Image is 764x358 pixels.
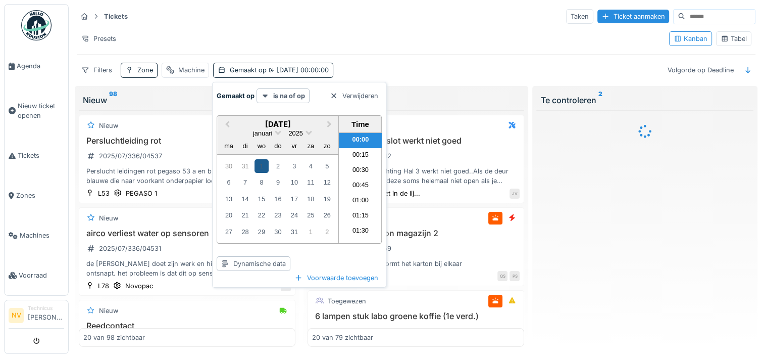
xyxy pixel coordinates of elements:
div: Choose zaterdag 4 januari 2025 [304,159,318,173]
li: 01:00 [339,194,382,209]
strong: Tickets [100,12,132,21]
div: Zone [137,65,153,75]
div: Choose donderdag 9 januari 2025 [271,175,285,189]
div: Choose vrijdag 31 januari 2025 [287,225,301,239]
h3: Persluchtleiding rot [83,136,291,146]
div: Taken [566,9,593,24]
li: 01:45 [339,239,382,254]
div: Bezig [312,94,520,106]
div: Choose vrijdag 10 januari 2025 [287,175,301,189]
div: Nieuw [99,213,118,223]
div: Choose woensdag 29 januari 2025 [254,225,268,239]
div: dinsdag [238,139,252,153]
li: [PERSON_NAME] [28,304,64,326]
div: L78 [98,281,109,291]
div: Choose zaterdag 18 januari 2025 [304,192,318,206]
strong: Gemaakt op [217,91,254,101]
div: Gemaakt op [230,65,329,75]
div: Choose zondag 19 januari 2025 [320,192,334,206]
li: 00:30 [339,163,382,178]
div: Choose zondag 5 januari 2025 [320,159,334,173]
h3: airco verliest water op sensoren [83,229,291,238]
div: Dynamische data [217,256,290,271]
div: Choose maandag 27 januari 2025 [222,225,235,239]
div: Choose zaterdag 1 februari 2025 [304,225,318,239]
li: 00:00 [339,133,382,148]
div: Choose maandag 30 december 2024 [222,159,235,173]
div: Te controleren [540,94,749,106]
span: Machines [20,231,64,240]
span: [DATE] 00:00:00 [267,66,329,74]
h2: [DATE] [217,120,338,129]
strong: is na of op [273,91,305,101]
div: Choose woensdag 22 januari 2025 [254,208,268,222]
div: Choose vrijdag 3 januari 2025 [287,159,301,173]
h3: Reedcontact [83,321,291,331]
li: NV [9,308,24,323]
div: Choose donderdag 30 januari 2025 [271,225,285,239]
div: Tabel [721,34,747,43]
div: 000 - Niet in de lij... [359,189,420,198]
span: Agenda [17,61,64,71]
div: Volgorde op Deadline [663,63,738,77]
div: Toegewezen [328,296,366,306]
div: Technicus [28,304,64,312]
div: Choose zaterdag 11 januari 2025 [304,175,318,189]
div: Choose maandag 6 januari 2025 [222,175,235,189]
div: Presets [77,31,121,46]
div: Time [341,120,379,128]
div: Machine [178,65,205,75]
div: vrijdag [287,139,301,153]
div: Nieuw [83,94,291,106]
div: Choose zondag 12 januari 2025 [320,175,334,189]
span: 2025 [288,129,302,137]
div: Filters [77,63,117,77]
div: Choose vrijdag 17 januari 2025 [287,192,301,206]
sup: 2 [598,94,602,106]
li: 01:15 [339,209,382,224]
img: Badge_color-CXgf-gQk.svg [21,10,52,40]
div: Ticket aanmaken [597,10,669,23]
div: QS [497,271,507,281]
ul: Time [339,133,382,243]
div: Choose zondag 2 februari 2025 [320,225,334,239]
h3: C900 toevoer karton magazijn 2 [312,229,520,238]
div: Choose zondag 26 januari 2025 [320,208,334,222]
li: 01:30 [339,224,382,239]
li: 00:15 [339,148,382,163]
div: 20 van 98 zichtbaar [83,333,145,342]
li: 00:45 [339,178,382,194]
div: Choose dinsdag 7 januari 2025 [238,175,252,189]
span: Tickets [18,151,64,160]
span: Nieuw ticket openen [18,101,64,120]
div: zaterdag [304,139,318,153]
div: Choose woensdag 8 januari 2025 [254,175,268,189]
div: Choose woensdag 15 januari 2025 [254,192,268,206]
button: Previous Month [218,117,234,133]
div: maandag [222,139,235,153]
div: 2025/07/336/04675 [328,327,391,336]
div: Choose dinsdag 14 januari 2025 [238,192,252,206]
button: Next Month [322,117,338,133]
div: PEGASO 1 [126,189,157,198]
div: Verwijderen [326,89,382,103]
h3: Deur ingang Hal 3 slot werkt niet goed [312,136,520,146]
div: Kanban [674,34,707,43]
div: Novopac [125,281,153,291]
div: Choose maandag 13 januari 2025 [222,192,235,206]
div: de [PERSON_NAME] doet zijn werk en hierdoor is er water welke ontsnapt. het probleem is dat dit o... [83,259,291,278]
div: Nieuw [99,306,118,316]
div: Nieuw [99,121,118,130]
sup: 98 [109,94,117,106]
div: Choose dinsdag 21 januari 2025 [238,208,252,222]
span: Voorraad [19,271,64,280]
div: Choose donderdag 2 januari 2025 [271,159,285,173]
div: Choose donderdag 16 januari 2025 [271,192,285,206]
div: Choose vrijdag 24 januari 2025 [287,208,301,222]
div: zondag [320,139,334,153]
div: 20 van 79 zichtbaar [312,333,373,342]
div: PS [510,271,520,281]
h3: 6 lampen stuk labo groene koffie (1e verd.) [312,311,520,321]
div: Choose dinsdag 31 december 2024 [238,159,252,173]
div: woensdag [254,139,268,153]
